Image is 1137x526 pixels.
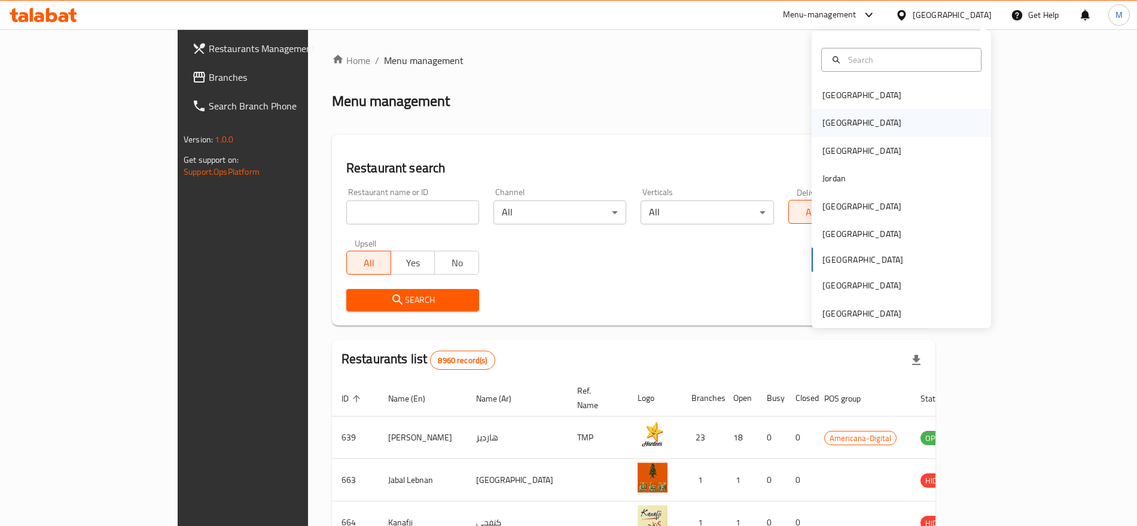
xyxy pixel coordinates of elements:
[788,200,833,224] button: All
[182,92,367,120] a: Search Branch Phone
[757,380,786,416] th: Busy
[215,132,233,147] span: 1.0.0
[724,380,757,416] th: Open
[356,293,470,308] span: Search
[342,391,364,406] span: ID
[184,132,213,147] span: Version:
[902,346,931,375] div: Export file
[375,53,379,68] li: /
[786,459,815,501] td: 0
[346,251,391,275] button: All
[346,200,479,224] input: Search for restaurant name or ID..
[638,420,667,450] img: Hardee's
[467,416,568,459] td: هارديز
[822,89,901,102] div: [GEOGRAPHIC_DATA]
[628,380,682,416] th: Logo
[184,164,260,180] a: Support.OpsPlatform
[797,188,827,196] label: Delivery
[342,350,495,370] h2: Restaurants list
[182,63,367,92] a: Branches
[920,431,950,445] span: OPEN
[352,254,386,272] span: All
[724,459,757,501] td: 1
[355,239,377,247] label: Upsell
[822,279,901,292] div: [GEOGRAPHIC_DATA]
[209,41,358,56] span: Restaurants Management
[822,200,901,213] div: [GEOGRAPHIC_DATA]
[209,99,358,113] span: Search Branch Phone
[757,416,786,459] td: 0
[431,355,494,366] span: 8960 record(s)
[920,391,959,406] span: Status
[440,254,474,272] span: No
[786,416,815,459] td: 0
[682,459,724,501] td: 1
[822,307,901,320] div: [GEOGRAPHIC_DATA]
[638,463,667,492] img: Jabal Lebnan
[682,416,724,459] td: 23
[822,227,901,241] div: [GEOGRAPHIC_DATA]
[843,53,974,66] input: Search
[434,251,479,275] button: No
[182,34,367,63] a: Restaurants Management
[920,473,956,488] div: HIDDEN
[346,289,479,311] button: Search
[467,459,568,501] td: [GEOGRAPHIC_DATA]
[913,8,992,22] div: [GEOGRAPHIC_DATA]
[1115,8,1123,22] span: M
[757,459,786,501] td: 0
[430,351,495,370] div: Total records count
[391,251,435,275] button: Yes
[568,416,628,459] td: TMP
[396,254,431,272] span: Yes
[332,92,450,111] h2: Menu management
[822,172,846,185] div: Jordan
[388,391,441,406] span: Name (En)
[476,391,527,406] span: Name (Ar)
[641,200,773,224] div: All
[332,53,935,68] nav: breadcrumb
[822,116,901,129] div: [GEOGRAPHIC_DATA]
[825,431,896,445] span: Americana-Digital
[384,53,464,68] span: Menu management
[783,8,856,22] div: Menu-management
[379,459,467,501] td: Jabal Lebnan
[184,152,239,168] span: Get support on:
[379,416,467,459] td: [PERSON_NAME]
[786,380,815,416] th: Closed
[920,474,956,488] span: HIDDEN
[824,391,876,406] span: POS group
[724,416,757,459] td: 18
[577,384,614,412] span: Ref. Name
[209,70,358,84] span: Branches
[493,200,626,224] div: All
[346,159,921,177] h2: Restaurant search
[682,380,724,416] th: Branches
[822,144,901,157] div: [GEOGRAPHIC_DATA]
[794,203,828,221] span: All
